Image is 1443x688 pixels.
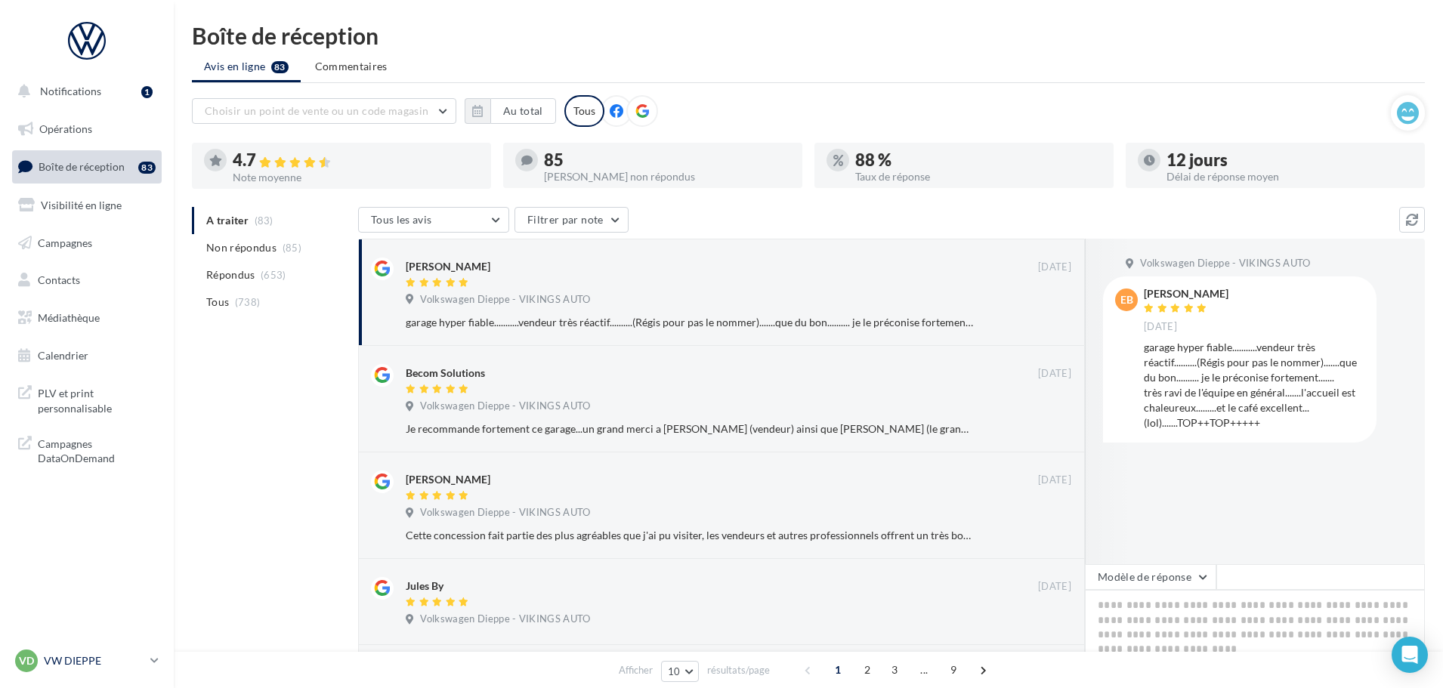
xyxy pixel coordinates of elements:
div: Tous [564,95,604,127]
a: Opérations [9,113,165,145]
span: [DATE] [1038,367,1071,381]
a: VD VW DIEPPE [12,646,162,675]
span: Contacts [38,273,80,286]
a: Contacts [9,264,165,296]
button: Notifications 1 [9,76,159,107]
div: Délai de réponse moyen [1166,171,1413,182]
button: Tous les avis [358,207,509,233]
span: PLV et print personnalisable [38,383,156,415]
button: Choisir un point de vente ou un code magasin [192,98,456,124]
div: 85 [544,152,790,168]
div: Cette concession fait partie des plus agréables que j'ai pu visiter, les vendeurs et autres profe... [406,528,973,543]
div: 1 [141,86,153,98]
span: Tous [206,295,229,310]
button: Modèle de réponse [1085,564,1216,590]
button: Au total [465,98,556,124]
span: Commentaires [315,59,388,74]
a: Médiathèque [9,302,165,334]
span: Campagnes DataOnDemand [38,433,156,466]
a: PLV et print personnalisable [9,377,165,421]
span: EB [1120,292,1133,307]
a: Boîte de réception83 [9,150,165,183]
div: garage hyper fiable...........vendeur très réactif..........(Régis pour pas le nommer).......que ... [406,315,973,330]
span: (653) [261,269,286,281]
span: Répondus [206,267,255,282]
span: Calendrier [38,349,88,362]
div: 4.7 [233,152,479,169]
span: Volkswagen Dieppe - VIKINGS AUTO [420,293,590,307]
span: Volkswagen Dieppe - VIKINGS AUTO [420,612,590,626]
div: Jules By [406,578,443,594]
a: Campagnes [9,227,165,259]
a: Visibilité en ligne [9,190,165,221]
span: [DATE] [1038,261,1071,274]
div: [PERSON_NAME] [1144,288,1228,299]
span: ... [912,658,936,682]
span: Tous les avis [371,213,432,226]
span: 3 [882,658,907,682]
span: 1 [826,658,850,682]
div: 83 [138,162,156,174]
div: [PERSON_NAME] [406,259,490,274]
span: Opérations [39,122,92,135]
span: VD [19,653,34,668]
div: Note moyenne [233,172,479,183]
span: 2 [855,658,879,682]
span: Afficher [619,663,653,677]
span: résultats/page [707,663,770,677]
div: 88 % [855,152,1102,168]
div: Taux de réponse [855,171,1102,182]
span: 9 [941,658,966,682]
div: [PERSON_NAME] [406,472,490,487]
div: Je recommande fortement ce garage...un grand merci a [PERSON_NAME] (vendeur) ainsi que [PERSON_NA... [406,421,973,437]
p: VW DIEPPE [44,653,144,668]
div: 12 jours [1166,152,1413,168]
span: Non répondus [206,240,277,255]
span: Visibilité en ligne [41,199,122,211]
div: Becom Solutions [406,366,485,381]
div: Boîte de réception [192,24,1425,47]
span: Campagnes [38,236,92,248]
div: garage hyper fiable...........vendeur très réactif..........(Régis pour pas le nommer).......que ... [1144,340,1364,430]
button: Au total [490,98,556,124]
span: Volkswagen Dieppe - VIKINGS AUTO [420,506,590,520]
span: [DATE] [1038,580,1071,594]
span: Volkswagen Dieppe - VIKINGS AUTO [1140,257,1310,270]
a: Campagnes DataOnDemand [9,427,165,472]
span: Notifications [40,85,101,97]
span: 10 [668,665,681,677]
button: 10 [661,661,700,682]
span: [DATE] [1038,474,1071,487]
span: Boîte de réception [39,160,125,173]
div: Open Intercom Messenger [1392,637,1428,673]
span: (738) [235,296,261,308]
div: [PERSON_NAME] non répondus [544,171,790,182]
a: Calendrier [9,340,165,372]
button: Filtrer par note [514,207,629,233]
span: [DATE] [1144,320,1177,334]
span: (85) [283,242,301,254]
span: Volkswagen Dieppe - VIKINGS AUTO [420,400,590,413]
span: Choisir un point de vente ou un code magasin [205,104,428,117]
span: Médiathèque [38,311,100,324]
